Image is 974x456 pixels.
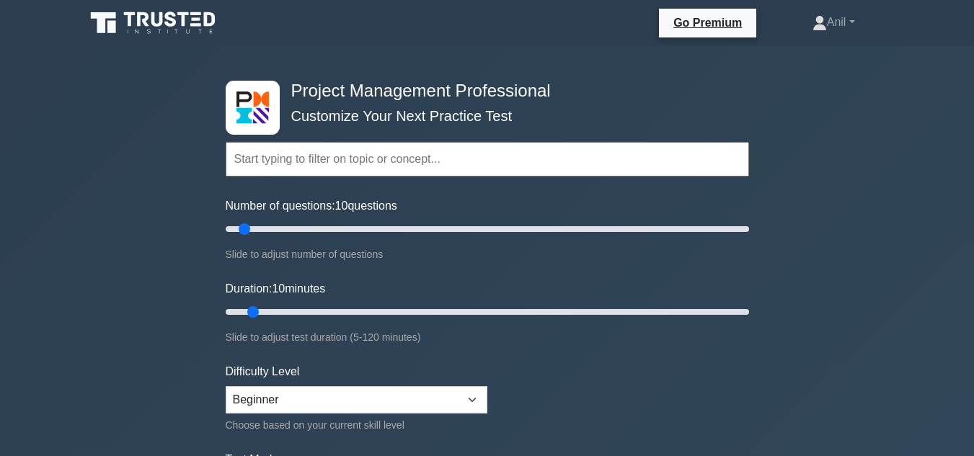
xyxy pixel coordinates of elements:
input: Start typing to filter on topic or concept... [226,142,749,176]
a: Anil [778,8,890,37]
h4: Project Management Professional [285,81,678,102]
div: Slide to adjust number of questions [226,246,749,263]
label: Duration: minutes [226,280,326,298]
div: Choose based on your current skill level [226,416,487,434]
label: Number of questions: questions [226,197,397,215]
label: Difficulty Level [226,363,300,380]
span: 10 [272,282,285,295]
a: Go Premium [665,14,751,32]
span: 10 [335,200,348,212]
div: Slide to adjust test duration (5-120 minutes) [226,328,749,346]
